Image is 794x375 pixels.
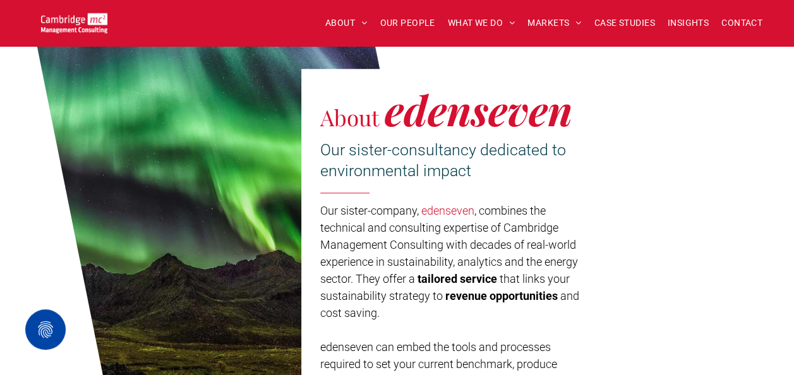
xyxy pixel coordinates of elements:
a: WHAT WE DO [442,13,522,33]
span: Our sister-consultancy dedicated to environmental impact [320,141,566,180]
a: ABOUT [319,13,374,33]
a: Your Business Transformed | Cambridge Management Consulting [41,15,107,28]
span: About [320,102,379,132]
a: MARKETS [521,13,587,33]
a: CASE STUDIES [588,13,661,33]
img: Go to Homepage [41,13,107,33]
a: edenseven [421,204,474,217]
span: Our sister-company, [320,204,419,217]
a: OUR PEOPLE [373,13,441,33]
a: CONTACT [715,13,769,33]
a: INSIGHTS [661,13,715,33]
span: tailored service [418,272,497,285]
span: revenue opportunities [445,289,558,302]
span: , combines the technical and consulting expertise of Cambridge Management Consulting with decades... [320,204,578,285]
em: edenseven [385,82,572,136]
